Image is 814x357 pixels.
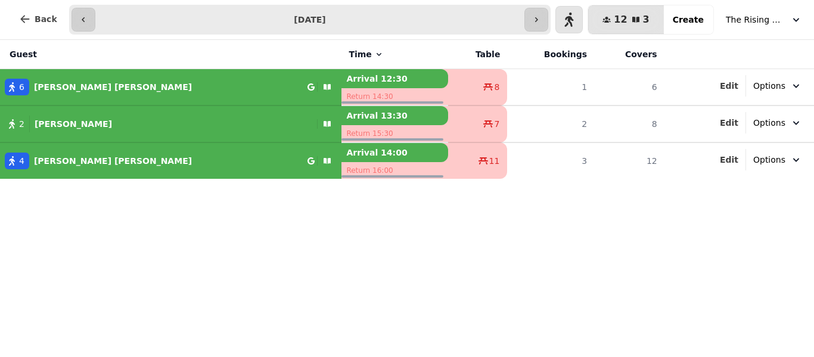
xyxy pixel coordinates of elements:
td: 1 [507,69,594,106]
span: 11 [489,155,500,167]
button: Options [746,149,809,170]
span: Edit [720,119,738,127]
span: 12 [614,15,627,24]
td: 12 [594,142,664,179]
span: Edit [720,156,738,164]
span: 2 [19,118,24,130]
span: Edit [720,82,738,90]
span: Options [753,117,785,129]
p: Return 15:30 [341,125,448,142]
span: The Rising Sun [726,14,785,26]
p: [PERSON_NAME] [PERSON_NAME] [34,81,192,93]
p: Return 16:00 [341,162,448,179]
p: Return 14:30 [341,88,448,105]
span: 3 [643,15,650,24]
button: Create [663,5,713,34]
span: Options [753,154,785,166]
button: Edit [720,154,738,166]
p: [PERSON_NAME] [35,118,112,130]
button: Back [10,5,67,33]
button: Time [349,48,383,60]
p: Arrival 12:30 [341,69,448,88]
td: 3 [507,142,594,179]
td: 8 [594,105,664,142]
button: 123 [588,5,663,34]
span: Back [35,15,57,23]
td: 2 [507,105,594,142]
p: Arrival 14:00 [341,143,448,162]
button: Options [746,112,809,134]
span: 8 [494,81,499,93]
th: Table [448,40,507,69]
p: [PERSON_NAME] [PERSON_NAME] [34,155,192,167]
span: Options [753,80,785,92]
td: 6 [594,69,664,106]
span: 6 [19,81,24,93]
span: Create [673,15,704,24]
span: Time [349,48,371,60]
p: Arrival 13:30 [341,106,448,125]
th: Bookings [507,40,594,69]
span: 7 [494,118,499,130]
button: Edit [720,80,738,92]
span: 4 [19,155,24,167]
button: The Rising Sun [719,9,809,30]
button: Edit [720,117,738,129]
th: Covers [594,40,664,69]
button: Options [746,75,809,97]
